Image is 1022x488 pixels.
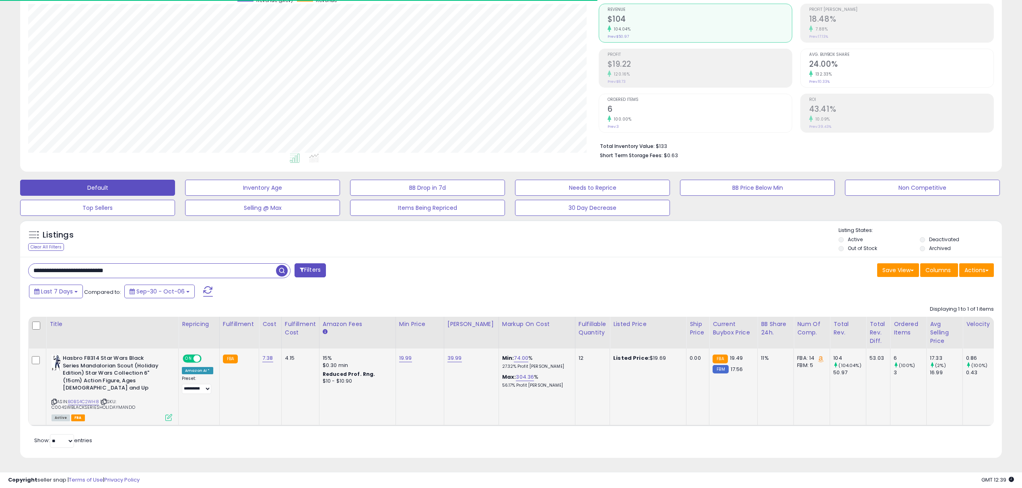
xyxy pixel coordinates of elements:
[971,362,987,369] small: (100%)
[608,98,792,102] span: Ordered Items
[845,180,1000,196] button: Non Competitive
[981,476,1014,484] span: 2025-10-14 12:39 GMT
[447,354,462,362] a: 39.99
[870,355,884,362] div: 53.03
[731,365,743,373] span: 17.56
[600,141,988,150] li: $133
[68,398,99,405] a: B0BS4C2WH8
[399,354,412,362] a: 19.99
[730,354,743,362] span: 19.49
[69,476,103,484] a: Terms of Use
[502,354,514,362] b: Min:
[350,200,505,216] button: Items Being Repriced
[930,355,962,362] div: 17.33
[49,320,175,328] div: Title
[813,116,830,122] small: 10.09%
[285,355,313,362] div: 4.15
[185,200,340,216] button: Selling @ Max
[63,355,161,394] b: Hasbro F8314 Star Wars Black Series Mandalorian Scout (Holiday Edition) Star Wars Collection 6" (...
[502,373,569,388] div: %
[499,317,575,349] th: The percentage added to the cost of goods (COGS) that forms the calculator for Min & Max prices.
[930,320,959,345] div: Avg Selling Price
[608,79,626,84] small: Prev: $8.73
[183,355,194,362] span: ON
[502,320,572,328] div: Markup on Cost
[935,362,946,369] small: (2%)
[809,79,830,84] small: Prev: 10.33%
[930,306,994,313] div: Displaying 1 to 1 of 1 items
[8,476,37,484] strong: Copyright
[608,34,629,39] small: Prev: $50.97
[399,320,441,328] div: Min Price
[608,59,792,70] h2: $19.22
[182,320,216,328] div: Repricing
[516,373,534,381] a: 304.36
[690,355,703,362] div: 0.00
[966,369,999,376] div: 0.43
[29,285,83,298] button: Last 7 Days
[713,365,728,373] small: FBM
[600,143,655,150] b: Total Inventory Value:
[929,236,959,243] label: Deactivated
[223,320,255,328] div: Fulfillment
[502,373,516,381] b: Max:
[223,355,238,363] small: FBA
[20,200,175,216] button: Top Sellers
[182,367,213,374] div: Amazon AI *
[713,355,727,363] small: FBA
[262,354,273,362] a: 7.38
[52,398,135,410] span: | SKU: C004SWBLACKSERIESHOLIDAYMANDO
[966,355,999,362] div: 0.86
[613,354,650,362] b: Listed Price:
[8,476,140,484] div: seller snap | |
[43,230,74,241] h5: Listings
[899,362,915,369] small: (100%)
[104,476,140,484] a: Privacy Policy
[680,180,835,196] button: BB Price Below Min
[797,362,824,369] div: FBM: 5
[323,355,389,362] div: 15%
[930,369,962,376] div: 16.99
[813,71,832,77] small: 132.33%
[323,378,389,385] div: $10 - $10.90
[84,288,121,296] span: Compared to:
[797,355,824,362] div: FBA: 14
[323,328,328,336] small: Amazon Fees.
[502,383,569,388] p: 56.17% Profit [PERSON_NAME]
[124,285,195,298] button: Sep-30 - Oct-06
[608,8,792,12] span: Revenue
[350,180,505,196] button: BB Drop in 7d
[182,376,213,394] div: Preset:
[608,105,792,115] h2: 6
[514,354,528,362] a: 74.00
[690,320,706,337] div: Ship Price
[929,245,951,252] label: Archived
[797,320,826,337] div: Num of Comp.
[200,355,213,362] span: OFF
[833,369,866,376] div: 50.97
[579,355,604,362] div: 12
[809,34,828,39] small: Prev: 17.13%
[870,320,887,345] div: Total Rev. Diff.
[809,124,831,129] small: Prev: 39.43%
[809,8,993,12] span: Profit [PERSON_NAME]
[600,152,663,159] b: Short Term Storage Fees:
[323,362,389,369] div: $0.30 min
[28,243,64,251] div: Clear All Filters
[323,320,392,328] div: Amazon Fees
[966,320,995,328] div: Velocity
[761,355,787,362] div: 11%
[52,355,172,420] div: ASIN:
[71,414,85,421] span: FBA
[185,180,340,196] button: Inventory Age
[713,320,754,337] div: Current Buybox Price
[52,414,70,421] span: All listings currently available for purchase on Amazon
[761,320,790,337] div: BB Share 24h.
[920,263,958,277] button: Columns
[809,98,993,102] span: ROI
[502,364,569,369] p: 27.32% Profit [PERSON_NAME]
[833,355,866,362] div: 104
[925,266,951,274] span: Columns
[611,71,630,77] small: 120.16%
[502,355,569,369] div: %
